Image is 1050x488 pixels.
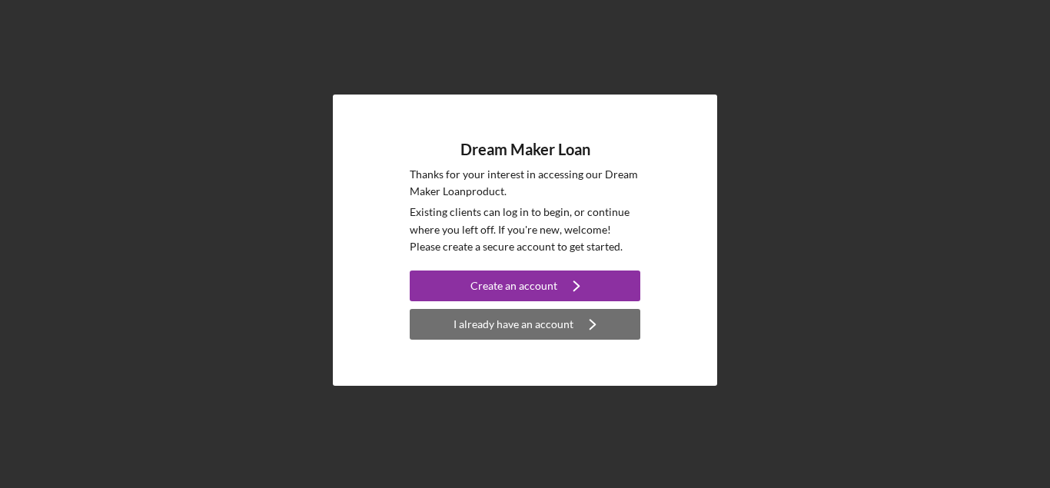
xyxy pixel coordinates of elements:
[410,309,640,340] button: I already have an account
[410,166,640,201] p: Thanks for your interest in accessing our Dream Maker Loan product.
[454,309,573,340] div: I already have an account
[470,271,557,301] div: Create an account
[460,141,590,158] h4: Dream Maker Loan
[410,204,640,255] p: Existing clients can log in to begin, or continue where you left off. If you're new, welcome! Ple...
[410,271,640,305] a: Create an account
[410,271,640,301] button: Create an account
